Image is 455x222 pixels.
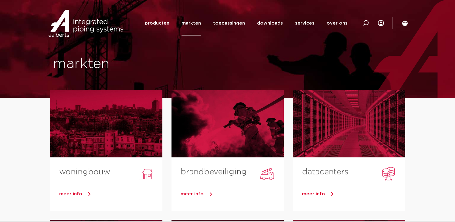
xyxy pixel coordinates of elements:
a: toepassingen [213,11,245,35]
a: markten [182,11,201,35]
span: meer info [59,192,82,196]
div: my IPS [378,11,384,35]
span: meer info [181,192,204,196]
a: over ons [327,11,348,35]
a: downloads [257,11,283,35]
a: brandbeveiliging [181,168,247,176]
a: datacenters [302,168,348,176]
span: meer info [302,192,325,196]
a: woningbouw [59,168,110,176]
a: services [295,11,314,35]
a: meer info [59,190,162,199]
a: meer info [302,190,405,199]
h1: markten [53,54,225,74]
a: meer info [181,190,284,199]
nav: Menu [145,11,348,35]
a: producten [145,11,169,35]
